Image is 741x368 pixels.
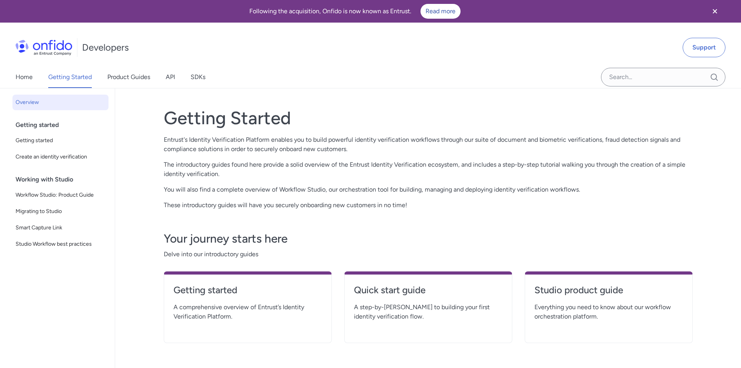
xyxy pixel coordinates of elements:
[12,149,109,165] a: Create an identity verification
[173,284,322,303] a: Getting started
[48,66,92,88] a: Getting Started
[107,66,150,88] a: Product Guides
[16,98,105,107] span: Overview
[16,136,105,145] span: Getting started
[420,4,461,19] a: Read more
[82,41,129,54] h1: Developers
[173,303,322,321] span: A comprehensive overview of Entrust’s Identity Verification Platform.
[354,284,503,296] h4: Quick start guide
[12,204,109,219] a: Migrating to Studio
[710,7,720,16] svg: Close banner
[683,38,725,57] a: Support
[16,207,105,216] span: Migrating to Studio
[164,201,693,210] p: These introductory guides will have you securely onboarding new customers in no time!
[12,236,109,252] a: Studio Workflow best practices
[16,223,105,232] span: Smart Capture Link
[166,66,175,88] a: API
[12,133,109,148] a: Getting started
[16,117,112,133] div: Getting started
[701,2,729,21] button: Close banner
[12,220,109,236] a: Smart Capture Link
[164,160,693,179] p: The introductory guides found here provide a solid overview of the Entrust Identity Verification ...
[164,185,693,194] p: You will also find a complete overview of Workflow Studio, our orchestration tool for building, m...
[16,40,72,55] img: Onfido Logo
[164,231,693,247] h3: Your journey starts here
[9,4,701,19] div: Following the acquisition, Onfido is now known as Entrust.
[12,187,109,203] a: Workflow Studio: Product Guide
[354,303,503,321] span: A step-by-[PERSON_NAME] to building your first identity verification flow.
[16,239,105,249] span: Studio Workflow best practices
[191,66,205,88] a: SDKs
[16,190,105,200] span: Workflow Studio: Product Guide
[12,95,109,110] a: Overview
[173,284,322,296] h4: Getting started
[16,152,105,162] span: Create an identity verification
[534,303,683,321] span: Everything you need to know about our workflow orchestration platform.
[534,284,683,303] a: Studio product guide
[16,66,33,88] a: Home
[164,107,693,129] h1: Getting Started
[534,284,683,296] h4: Studio product guide
[354,284,503,303] a: Quick start guide
[601,68,725,86] input: Onfido search input field
[16,172,112,187] div: Working with Studio
[164,135,693,154] p: Entrust's Identity Verification Platform enables you to build powerful identity verification work...
[164,250,693,259] span: Delve into our introductory guides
